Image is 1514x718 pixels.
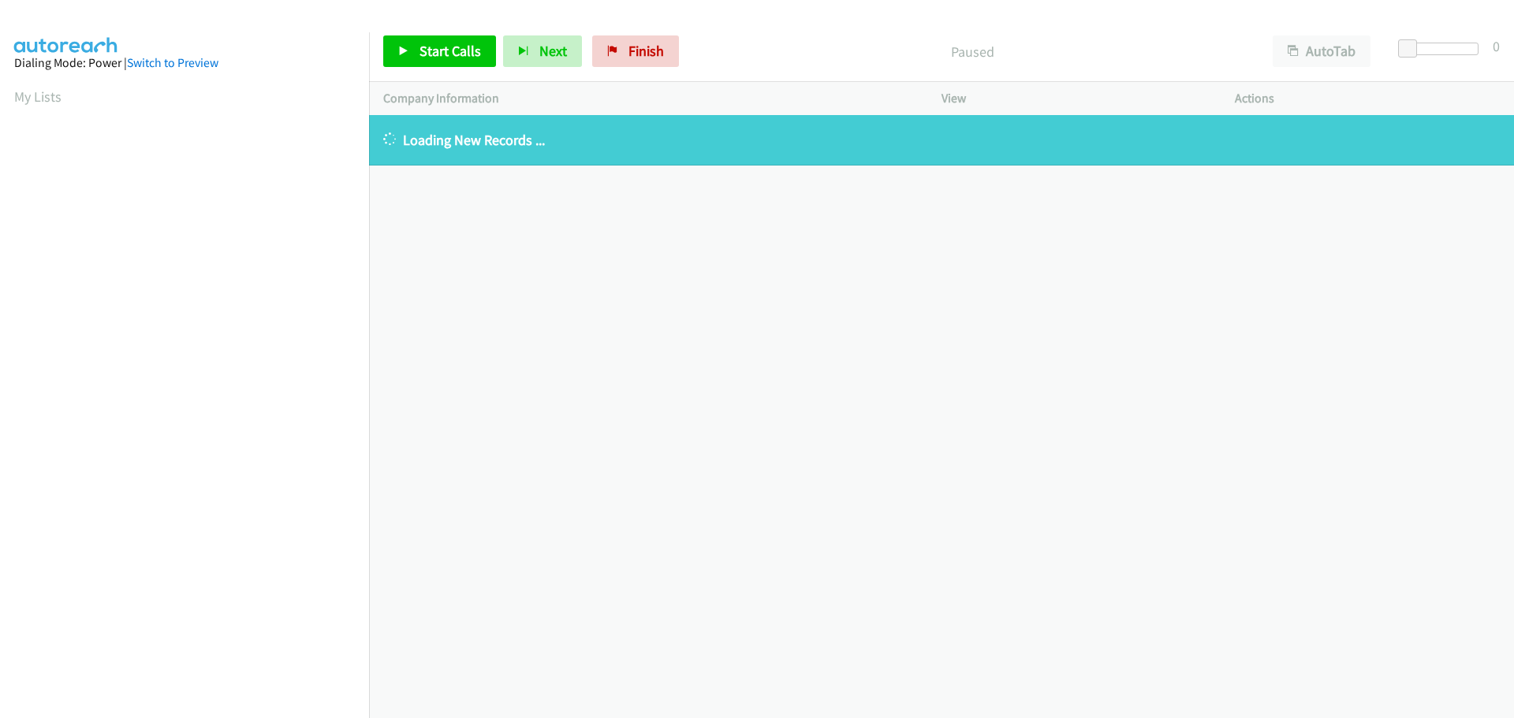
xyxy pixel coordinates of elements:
div: Dialing Mode: Power | [14,54,355,73]
p: Actions [1235,89,1500,108]
a: Finish [592,35,679,67]
p: Company Information [383,89,913,108]
button: Next [503,35,582,67]
a: My Lists [14,87,62,106]
span: Start Calls [420,42,481,60]
button: AutoTab [1273,35,1370,67]
p: Loading New Records ... [383,129,1500,151]
div: 0 [1493,35,1500,57]
p: View [942,89,1206,108]
span: Next [539,42,567,60]
a: Start Calls [383,35,496,67]
a: Switch to Preview [127,55,218,70]
p: Paused [700,41,1244,62]
div: Delay between calls (in seconds) [1406,43,1479,55]
span: Finish [628,42,664,60]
